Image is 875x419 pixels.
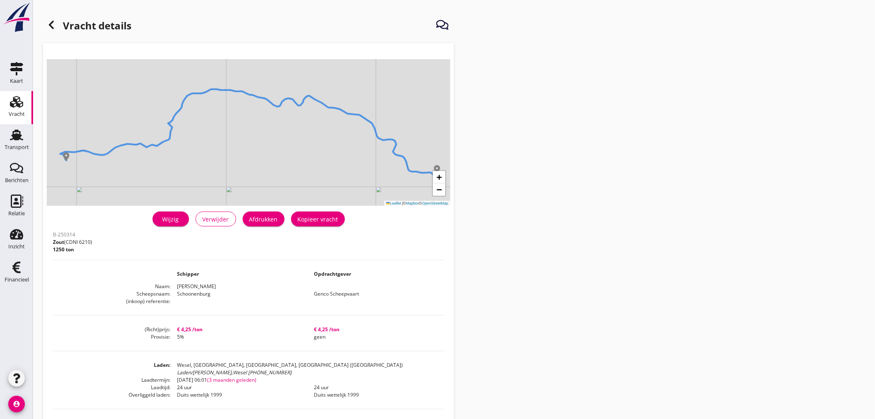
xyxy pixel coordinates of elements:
[53,283,170,290] dt: Naam
[307,270,444,278] dd: Opdrachtgever
[203,215,229,224] div: Verwijder
[170,333,307,341] dd: 5%
[2,2,31,33] img: logo-small.a267ee39.svg
[291,212,345,226] button: Kopieer vracht
[153,212,189,226] a: Wijzig
[5,144,29,150] div: Transport
[384,201,450,206] div: © ©
[53,326,170,333] dt: (Richt)prijs
[386,201,401,205] a: Leaflet
[433,183,445,196] a: Zoom out
[170,290,307,298] dd: Schoonenburg
[53,376,170,384] dt: Laadtermijn
[177,369,444,376] div: Laden/[PERSON_NAME],Wesel [PHONE_NUMBER]
[170,391,307,399] dd: Duits wettelijk 1999
[53,238,92,246] p: (CDNI 6210)
[433,171,445,183] a: Zoom in
[307,391,444,399] dd: Duits wettelijk 1999
[170,376,444,384] dd: [DATE] 06:01
[159,215,182,224] div: Wijzig
[170,283,444,290] dd: [PERSON_NAME]
[8,211,25,216] div: Relatie
[170,361,444,376] dd: Wesel, [GEOGRAPHIC_DATA], [GEOGRAPHIC_DATA], [GEOGRAPHIC_DATA] ([GEOGRAPHIC_DATA])
[53,246,92,253] p: 1250 ton
[62,152,70,161] img: Marker
[207,376,256,383] span: (3 maanden geleden)
[307,326,444,333] dd: € 4,25 /ton
[170,384,307,391] dd: 24 uur
[53,333,170,341] dt: Provisie
[437,172,442,182] span: +
[8,244,25,249] div: Inzicht
[196,212,236,226] button: Verwijder
[53,298,170,305] dt: (inkoop) referentie
[53,231,75,238] span: B-250314
[53,391,170,399] dt: Overliggeld laden
[307,333,444,341] dd: geen
[9,111,25,117] div: Vracht
[298,215,338,224] div: Kopieer vracht
[5,277,29,282] div: Financieel
[307,384,444,391] dd: 24 uur
[406,201,419,205] a: Mapbox
[170,326,307,333] dd: € 4,25 /ton
[249,215,278,224] div: Afdrukken
[43,17,131,36] h1: Vracht details
[53,384,170,391] dt: Laadtijd
[422,201,448,205] a: OpenStreetMap
[8,396,25,412] i: account_circle
[5,178,29,183] div: Berichten
[10,78,23,84] div: Kaart
[53,290,170,298] dt: Scheepsnaam
[53,361,170,376] dt: Laden
[53,238,64,246] span: Zout
[307,290,444,298] dd: Genco Scheepvaart
[243,212,284,226] button: Afdrukken
[170,270,307,278] dd: Schipper
[433,165,441,173] img: Marker
[437,184,442,195] span: −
